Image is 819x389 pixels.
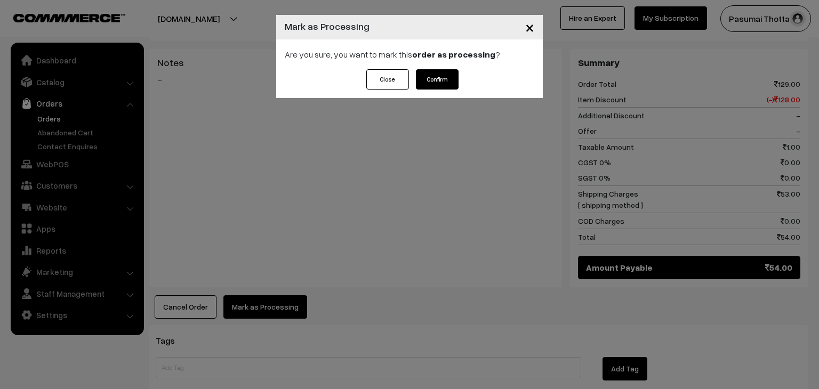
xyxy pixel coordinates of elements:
[285,19,370,34] h4: Mark as Processing
[517,11,543,44] button: Close
[276,39,543,69] div: Are you sure, you want to mark this ?
[416,69,459,90] button: Confirm
[366,69,409,90] button: Close
[412,49,495,60] strong: order as processing
[525,17,534,37] span: ×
